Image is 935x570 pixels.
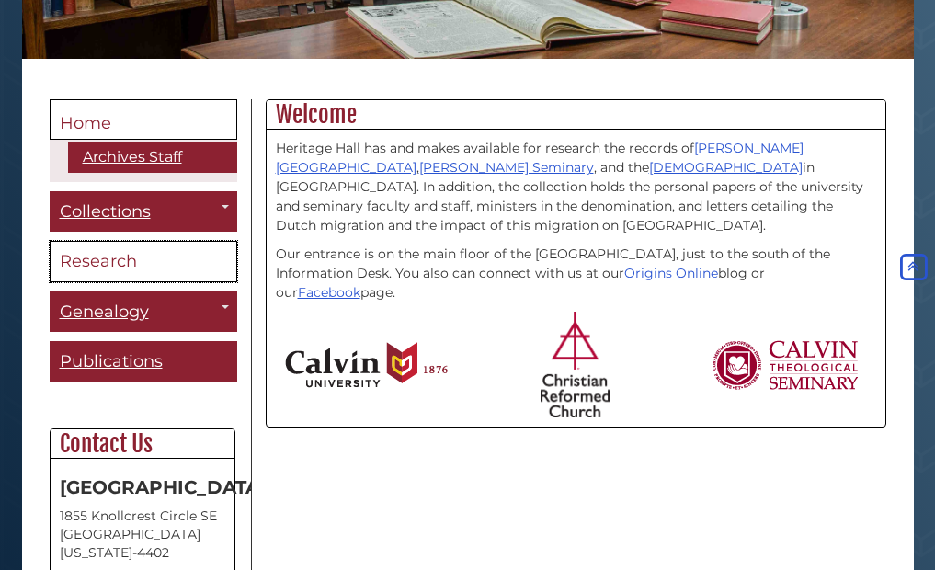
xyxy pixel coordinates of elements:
img: Calvin University [285,342,448,388]
address: 1855 Knollcrest Circle SE [GEOGRAPHIC_DATA][US_STATE]-4402 [60,507,225,562]
a: [DEMOGRAPHIC_DATA] [649,159,803,176]
a: Origins Online [624,265,718,281]
span: Research [60,251,137,271]
a: [PERSON_NAME] Seminary [419,159,594,176]
h2: Welcome [267,100,885,130]
span: Collections [60,201,151,222]
a: Archives Staff [68,142,237,173]
strong: [GEOGRAPHIC_DATA] [60,476,266,498]
a: Research [50,241,237,282]
span: Genealogy [60,302,149,322]
span: Home [60,113,111,133]
img: Christian Reformed Church [541,312,610,417]
p: Heritage Hall has and makes available for research the records of , , and the in [GEOGRAPHIC_DATA... [276,139,876,235]
p: Our entrance is on the main floor of the [GEOGRAPHIC_DATA], just to the south of the Information ... [276,245,876,302]
a: Back to Top [896,258,930,275]
a: Home [50,99,237,140]
a: Collections [50,191,237,233]
span: Publications [60,351,163,371]
a: Facebook [298,284,360,301]
a: Genealogy [50,291,237,333]
h2: Contact Us [51,429,234,459]
img: Calvin Theological Seminary [711,340,860,390]
a: Publications [50,341,237,382]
